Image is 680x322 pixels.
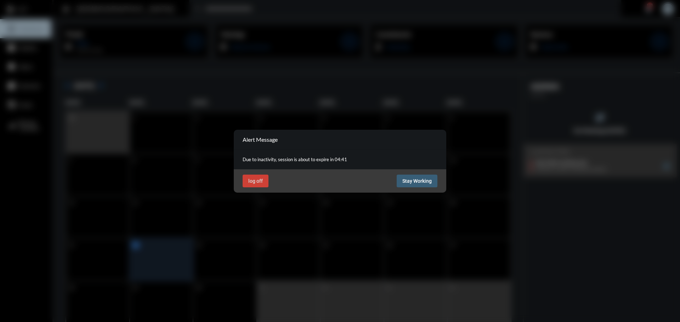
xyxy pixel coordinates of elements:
button: Stay Working [397,175,437,187]
button: log off [243,175,268,187]
h2: Alert Message [243,136,278,143]
p: Due to inactivity, session is about to expire in 04:41 [243,157,437,162]
span: log off [248,178,263,184]
span: Stay Working [402,178,432,184]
